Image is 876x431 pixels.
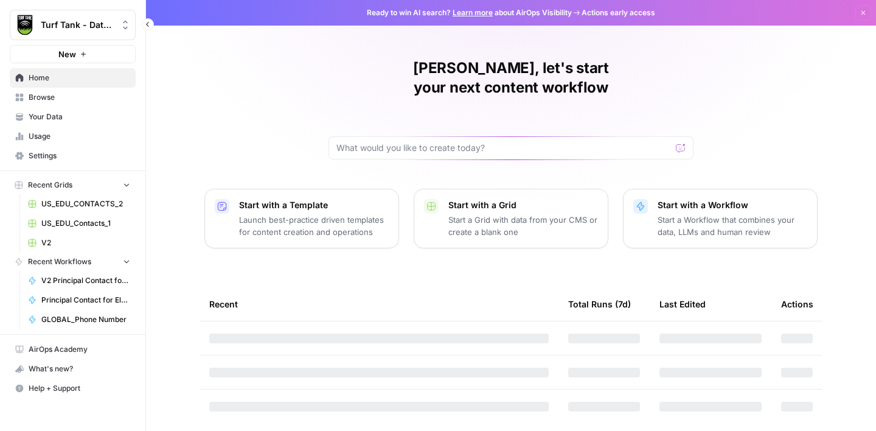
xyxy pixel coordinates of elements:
img: Turf Tank - Data Team Logo [14,14,36,36]
span: Recent Workflows [28,256,91,267]
span: AirOps Academy [29,344,130,355]
a: Your Data [10,107,136,127]
p: Start with a Template [239,199,389,211]
span: Usage [29,131,130,142]
a: US_EDU_CONTACTS_2 [23,194,136,214]
a: Browse [10,88,136,107]
input: What would you like to create today? [336,142,671,154]
a: V2 Principal Contact for Elementary Schools [23,271,136,290]
span: Turf Tank - Data Team [41,19,114,31]
button: Help + Support [10,379,136,398]
button: Workspace: Turf Tank - Data Team [10,10,136,40]
a: Usage [10,127,136,146]
button: Recent Grids [10,176,136,194]
span: Your Data [29,111,130,122]
button: What's new? [10,359,136,379]
div: Actions [781,287,813,321]
span: Principal Contact for Elementary Schools [41,295,130,306]
div: Total Runs (7d) [568,287,631,321]
button: Start with a GridStart a Grid with data from your CMS or create a blank one [414,189,608,248]
a: Home [10,68,136,88]
button: New [10,45,136,63]
span: Ready to win AI search? about AirOps Visibility [367,7,572,18]
h1: [PERSON_NAME], let's start your next content workflow [328,58,693,97]
span: Actions early access [582,7,655,18]
span: Home [29,72,130,83]
div: What's new? [10,360,135,378]
a: Learn more [453,8,493,17]
p: Start a Workflow that combines your data, LLMs and human review [658,214,807,238]
span: New [58,48,76,60]
span: Browse [29,92,130,103]
button: Start with a WorkflowStart a Workflow that combines your data, LLMs and human review [623,189,818,248]
a: US_EDU_Contacts_1 [23,214,136,233]
p: Launch best-practice driven templates for content creation and operations [239,214,389,238]
p: Start with a Grid [448,199,598,211]
span: GLOBAL_Phone Number [41,314,130,325]
button: Recent Workflows [10,253,136,271]
button: Start with a TemplateLaunch best-practice driven templates for content creation and operations [204,189,399,248]
span: Help + Support [29,383,130,394]
div: Recent [209,287,549,321]
span: V2 Principal Contact for Elementary Schools [41,275,130,286]
a: GLOBAL_Phone Number [23,310,136,329]
a: Settings [10,146,136,166]
span: US_EDU_Contacts_1 [41,218,130,229]
span: V2 [41,237,130,248]
span: US_EDU_CONTACTS_2 [41,198,130,209]
a: V2 [23,233,136,253]
p: Start a Grid with data from your CMS or create a blank one [448,214,598,238]
p: Start with a Workflow [658,199,807,211]
a: AirOps Academy [10,340,136,359]
div: Last Edited [659,287,706,321]
a: Principal Contact for Elementary Schools [23,290,136,310]
span: Settings [29,150,130,161]
span: Recent Grids [28,180,72,191]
